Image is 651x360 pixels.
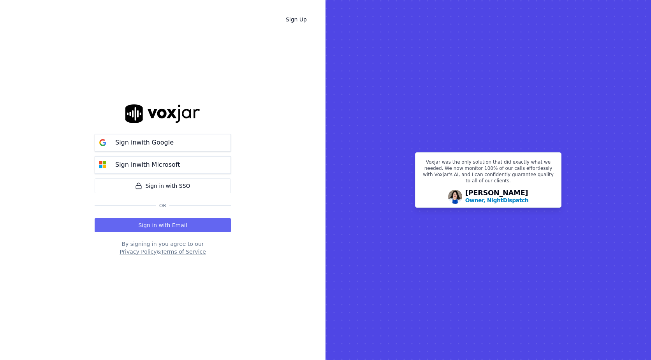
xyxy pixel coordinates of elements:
div: By signing in you agree to our & [95,240,231,256]
button: Sign inwith Microsoft [95,156,231,174]
p: Voxjar was the only solution that did exactly what we needed. We now monitor 100% of our calls ef... [420,159,556,187]
a: Sign Up [280,12,313,26]
div: [PERSON_NAME] [465,189,529,204]
img: Avatar [448,190,462,204]
button: Privacy Policy [120,248,157,256]
p: Sign in with Microsoft [115,160,180,169]
a: Sign in with SSO [95,178,231,193]
p: Owner, NightDispatch [465,196,529,204]
p: Sign in with Google [115,138,174,147]
button: Terms of Service [161,248,206,256]
img: google Sign in button [95,135,111,150]
button: Sign in with Email [95,218,231,232]
button: Sign inwith Google [95,134,231,152]
span: Or [156,203,169,209]
img: logo [125,104,200,123]
img: microsoft Sign in button [95,157,111,173]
